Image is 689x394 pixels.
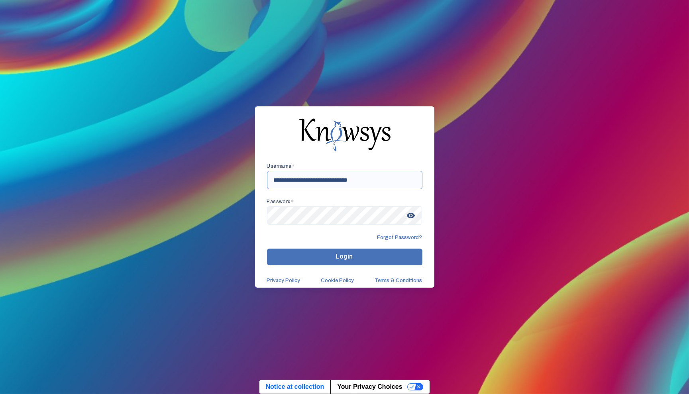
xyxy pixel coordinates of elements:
a: Privacy Policy [267,277,300,284]
a: Cookie Policy [321,277,354,284]
a: Notice at collection [259,380,331,394]
button: Login [267,249,422,265]
app-required-indication: Password [267,199,294,204]
button: Your Privacy Choices [330,380,430,394]
app-required-indication: Username [267,163,295,169]
span: visibility [404,208,418,223]
span: Login [336,253,353,260]
img: knowsys-logo.png [299,118,391,151]
span: Forgot Password? [377,234,422,241]
a: Terms & Conditions [375,277,422,284]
